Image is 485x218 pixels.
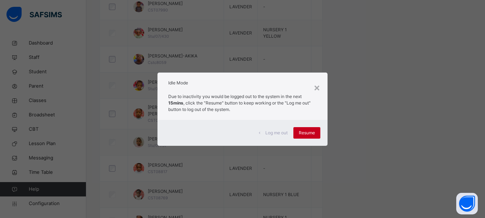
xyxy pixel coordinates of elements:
[265,130,288,136] span: Log me out
[299,130,315,136] span: Resume
[314,80,320,95] div: ×
[168,93,316,113] p: Due to inactivity you would be logged out to the system in the next , click the "Resume" button t...
[456,193,478,214] button: Open asap
[168,80,316,86] h2: Idle Mode
[168,100,183,106] strong: 15mins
